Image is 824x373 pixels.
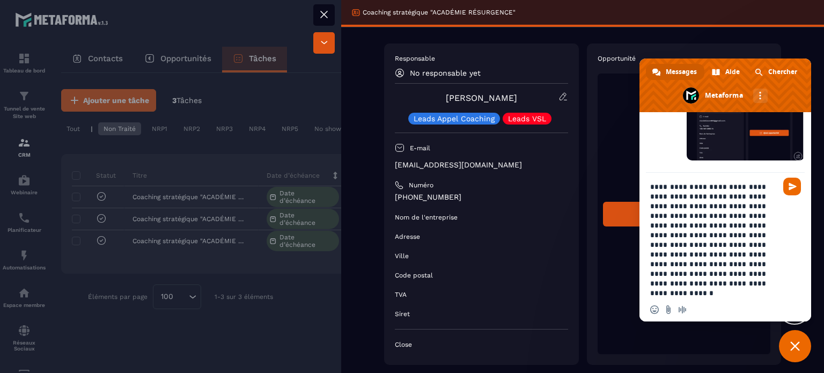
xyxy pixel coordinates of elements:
[395,192,568,202] p: [PHONE_NUMBER]
[650,305,659,314] span: Insérer un emoji
[363,8,516,17] p: Coaching stratégique "ACADÉMIE RÉSURGENCE"
[414,115,495,122] p: Leads Appel Coaching
[646,64,704,80] div: Messages
[705,64,747,80] div: Aide
[664,305,673,314] span: Envoyer un fichier
[725,64,740,80] span: Aide
[678,305,687,314] span: Message audio
[410,69,481,77] p: No responsable yet
[748,64,805,80] div: Chercher
[409,181,433,189] p: Numéro
[783,178,801,195] span: Envoyer
[410,144,430,152] p: E-mail
[598,54,771,63] p: Opportunité
[446,93,517,103] a: [PERSON_NAME]
[395,54,568,63] p: Responsable
[508,115,546,122] p: Leads VSL
[779,330,811,362] div: Fermer le chat
[395,310,410,318] p: Siret
[603,202,766,226] button: Ajout opportunité
[395,340,568,349] p: Close
[753,89,768,103] div: Autres canaux
[395,252,409,260] p: Ville
[395,160,568,170] p: [EMAIL_ADDRESS][DOMAIN_NAME]
[395,271,433,280] p: Code postal
[395,213,458,222] p: Nom de l'entreprise
[395,290,407,299] p: TVA
[395,232,420,241] p: Adresse
[768,64,797,80] span: Chercher
[650,182,777,298] textarea: Entrez votre message...
[666,64,697,80] span: Messages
